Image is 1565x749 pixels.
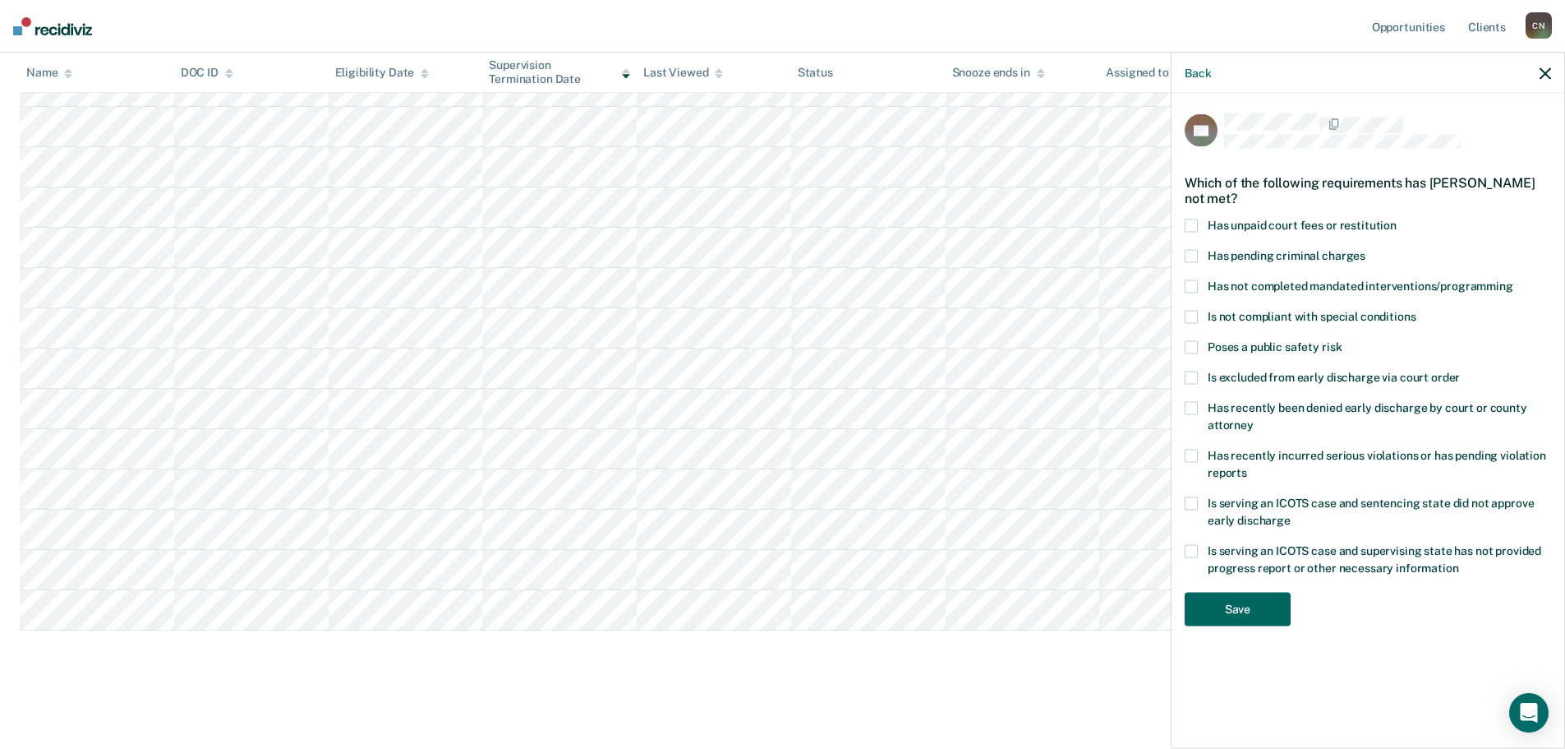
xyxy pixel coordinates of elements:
div: Status [798,66,833,80]
span: Has not completed mandated interventions/programming [1208,280,1513,293]
span: Has recently been denied early discharge by court or county attorney [1208,401,1527,432]
span: Is not compliant with special conditions [1208,310,1415,323]
div: C N [1526,12,1552,39]
div: Assigned to [1106,66,1183,80]
img: Recidiviz [13,17,92,35]
span: Is excluded from early discharge via court order [1208,371,1460,384]
div: Name [26,66,72,80]
button: Back [1185,66,1211,80]
span: Has pending criminal charges [1208,249,1365,262]
span: Poses a public safety risk [1208,340,1342,354]
span: Has recently incurred serious violations or has pending violation reports [1208,449,1546,479]
span: Is serving an ICOTS case and supervising state has not provided progress report or other necessar... [1208,544,1541,575]
div: Eligibility Date [335,66,430,80]
div: Supervision Termination Date [489,58,630,86]
div: Which of the following requirements has [PERSON_NAME] not met? [1185,161,1551,219]
div: Snooze ends in [952,66,1045,80]
div: DOC ID [181,66,233,80]
div: Last Viewed [643,66,723,80]
span: Is serving an ICOTS case and sentencing state did not approve early discharge [1208,497,1534,527]
button: Save [1185,593,1291,626]
span: Has unpaid court fees or restitution [1208,219,1397,232]
div: Open Intercom Messenger [1509,693,1549,733]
